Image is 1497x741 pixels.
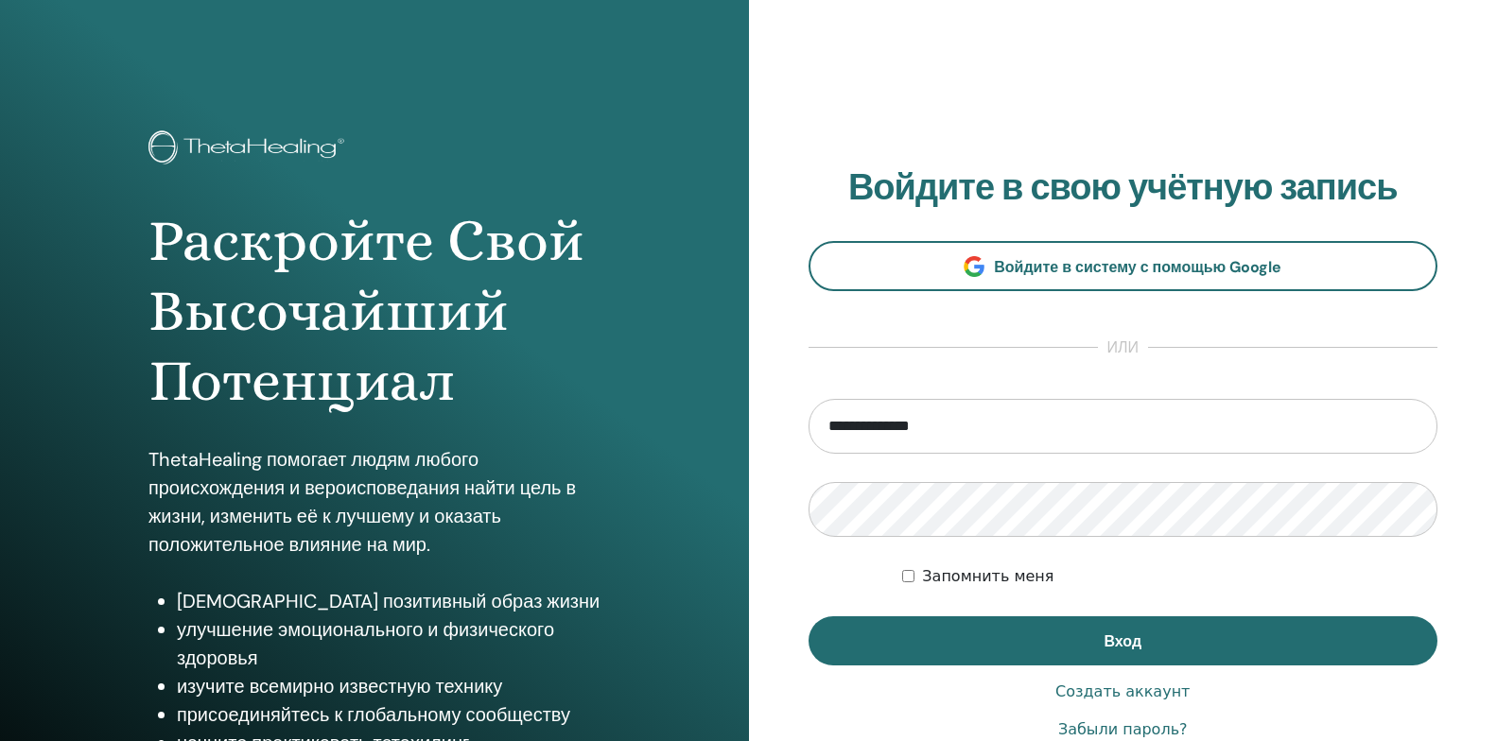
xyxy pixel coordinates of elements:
a: Создать аккаунт [1055,681,1190,703]
ya-tr-span: Забыли пароль? [1058,720,1188,738]
ya-tr-span: Запомнить меня [922,567,1053,585]
a: Забыли пароль? [1058,718,1188,741]
ya-tr-span: Войдите в свою учётную запись [848,164,1398,211]
ya-tr-span: улучшение эмоционального и физического здоровья [177,617,554,670]
ya-tr-span: изучите всемирно известную технику [177,674,502,698]
ya-tr-span: Войдите в систему с помощью Google [994,257,1281,277]
ya-tr-span: Раскройте Свой Высочайший Потенциал [148,207,584,415]
ya-tr-span: Создать аккаунт [1055,682,1190,700]
ya-tr-span: или [1107,337,1140,357]
ya-tr-span: ThetaHealing помогает людям любого происхождения и вероисповедания найти цель в жизни, изменить е... [148,447,576,557]
ya-tr-span: [DEMOGRAPHIC_DATA] позитивный образ жизни [177,589,600,613]
ya-tr-span: присоединяйтесь к глобальному сообществу [177,702,570,727]
div: Сохраняйте мою аутентификацию на неопределённый срок или до тех пор, пока я не выйду из системы в... [902,565,1437,588]
ya-tr-span: Вход [1104,631,1141,651]
a: Войдите в систему с помощью Google [809,241,1438,291]
button: Вход [809,616,1438,665]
